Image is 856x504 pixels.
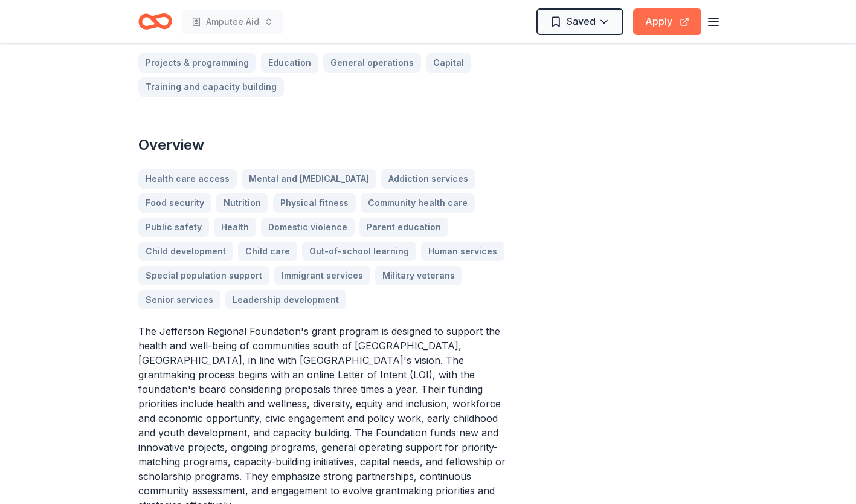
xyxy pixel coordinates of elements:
[182,10,283,34] button: Amputee Aid
[426,53,471,73] a: Capital
[323,53,421,73] a: General operations
[261,53,318,73] a: Education
[536,8,623,35] button: Saved
[567,13,596,29] span: Saved
[206,15,259,29] span: Amputee Aid
[633,8,701,35] button: Apply
[138,135,515,155] h2: Overview
[138,53,256,73] a: Projects & programming
[138,77,284,97] a: Training and capacity building
[138,7,172,36] a: Home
